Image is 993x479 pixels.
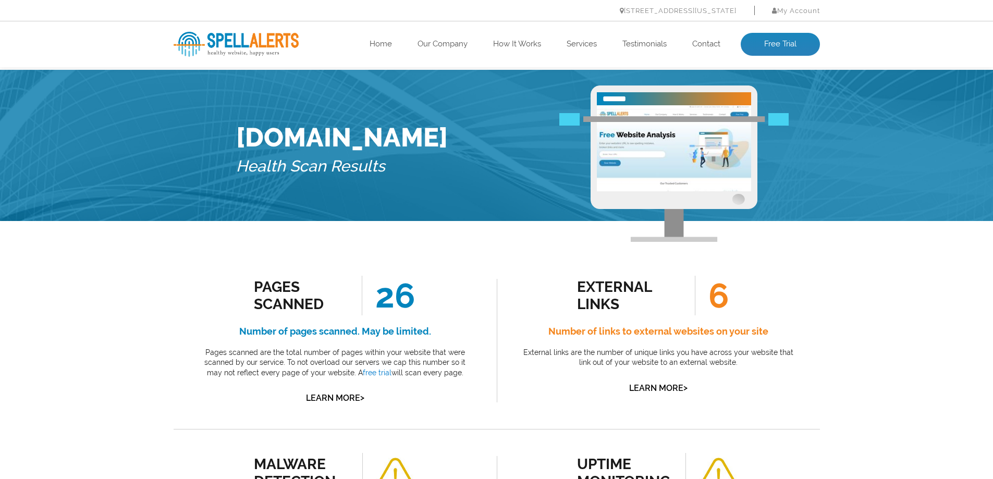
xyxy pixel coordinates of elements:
span: > [360,390,364,405]
h5: Health Scan Results [236,153,448,180]
span: 26 [362,276,415,315]
h4: Number of links to external websites on your site [520,323,796,340]
p: Pages scanned are the total number of pages within your website that were scanned by our service.... [197,348,473,378]
a: Learn More> [306,393,364,403]
div: Pages Scanned [254,278,348,313]
p: External links are the number of unique links you have across your website that link out of your ... [520,348,796,368]
span: 6 [695,276,729,315]
h1: [DOMAIN_NAME] [236,122,448,153]
img: Free Website Analysis [597,105,751,191]
span: > [683,380,688,395]
img: Free Webiste Analysis [559,113,789,126]
a: Learn More> [629,383,688,393]
h4: Number of pages scanned. May be limited. [197,323,473,340]
a: free trial [363,369,391,377]
img: Free Webiste Analysis [591,85,757,242]
div: external links [577,278,671,313]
